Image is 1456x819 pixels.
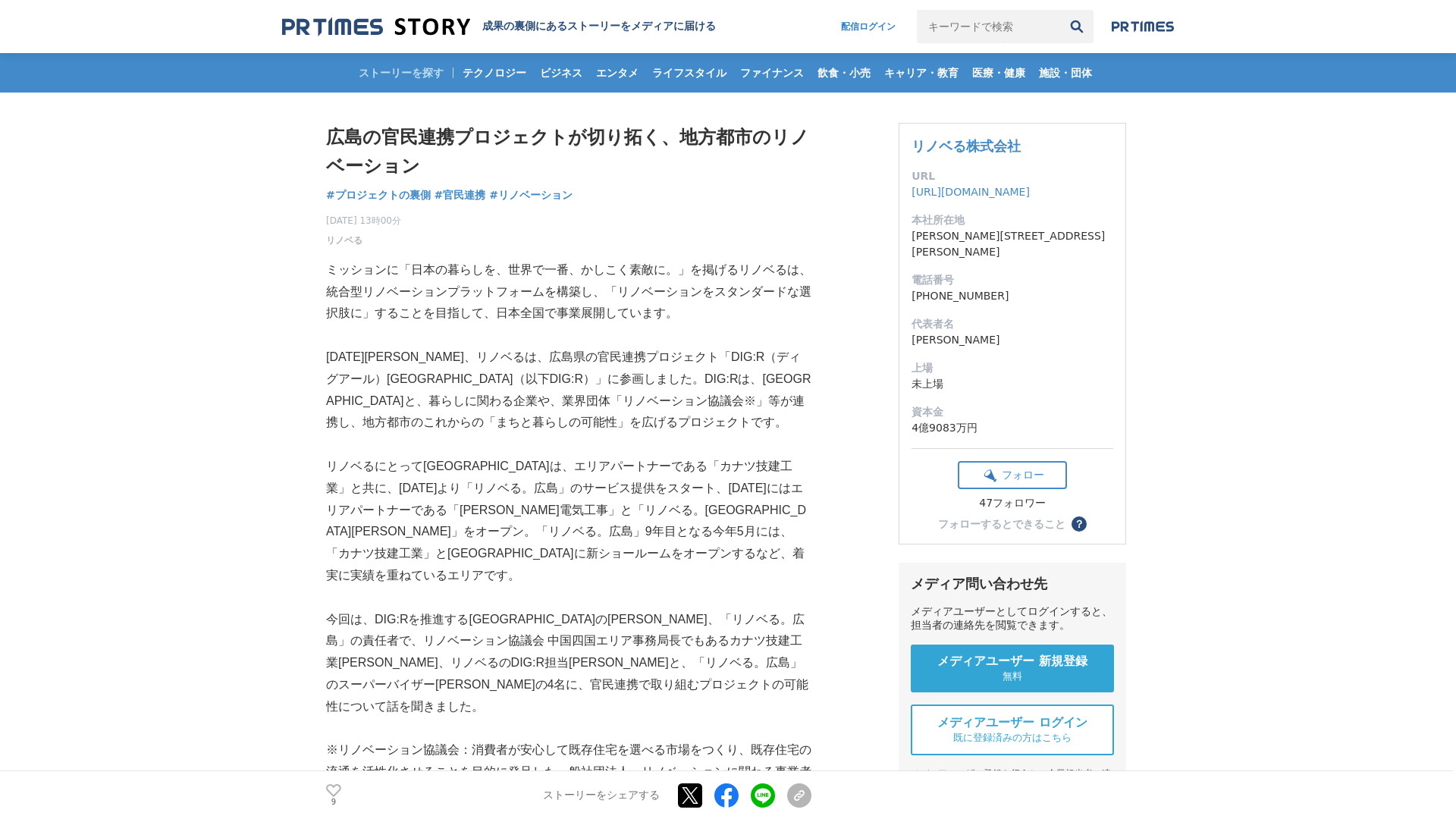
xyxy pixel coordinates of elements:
span: メディアユーザー 新規登録 [937,654,1087,670]
a: 成果の裏側にあるストーリーをメディアに届ける 成果の裏側にあるストーリーをメディアに届ける [282,17,716,37]
span: 既に登録済みの方はこちら [953,731,1072,745]
button: フォロー [958,461,1067,489]
p: 9 [326,799,341,806]
a: ファイナンス [734,53,810,93]
span: [DATE] 13時00分 [326,214,401,227]
div: 47フォロワー [958,497,1067,510]
a: #リノベーション [489,187,573,203]
span: エンタメ [590,66,645,80]
a: エンタメ [590,53,645,93]
dd: [PHONE_NUMBER] [912,288,1113,304]
div: メディア問い合わせ先 [911,575,1114,593]
a: メディアユーザー ログイン 既に登録済みの方はこちら [911,704,1114,755]
a: #プロジェクトの裏側 [326,187,431,203]
span: テクノロジー [457,66,532,80]
span: ライフスタイル [646,66,733,80]
div: フォローするとできること [938,519,1065,529]
span: ファイナンス [734,66,810,80]
a: テクノロジー [457,53,532,93]
span: ？ [1074,519,1084,529]
a: ビジネス [534,53,588,93]
a: 医療・健康 [966,53,1031,93]
a: 配信ログイン [826,10,911,43]
span: #リノベーション [489,188,573,202]
img: prtimes [1112,20,1174,33]
dd: 4億9083万円 [912,420,1113,436]
span: メディアユーザー ログイン [937,715,1087,731]
button: 検索 [1060,10,1094,43]
dt: 資本金 [912,404,1113,420]
span: キャリア・教育 [878,66,965,80]
a: [URL][DOMAIN_NAME] [912,186,1030,198]
h1: 広島の官民連携プロジェクトが切り拓く、地方都市のリノベーション [326,123,811,181]
dt: 本社所在地 [912,212,1113,228]
p: ストーリーをシェアする [543,789,660,802]
a: #官民連携 [435,187,486,203]
span: #官民連携 [435,188,486,202]
dt: 代表者名 [912,316,1113,332]
p: 今回は、DIG:Rを推進する[GEOGRAPHIC_DATA]の[PERSON_NAME]、「リノベる。広島」の責任者で、リノベーション協議会 中国四国エリア事務局長でもあるカナツ技建工業[PE... [326,609,811,718]
a: 施設・団体 [1033,53,1098,93]
input: キーワードで検索 [917,10,1060,43]
a: リノベる [326,234,362,247]
a: メディアユーザー 新規登録 無料 [911,645,1114,692]
span: 飲食・小売 [811,66,877,80]
a: 飲食・小売 [811,53,877,93]
a: キャリア・教育 [878,53,965,93]
p: [DATE][PERSON_NAME]、リノベるは、広島県の官民連携プロジェクト「DIG:R（ディグアール）[GEOGRAPHIC_DATA]（以下DIG:R）」に参画しました。DIG:Rは、[... [326,347,811,434]
dt: URL [912,168,1113,184]
p: ※リノベーション協議会：消費者が安心して既存住宅を選べる市場をつくり、既存住宅の流通を活性化させることを目的に発足した一般社団法人。リノベーションに関わる事業者737社（カナツ技建工業とリノベる... [326,739,811,805]
button: ？ [1072,516,1087,532]
p: リノベるにとって[GEOGRAPHIC_DATA]は、エリアパートナーである「カナツ技建工業」と共に、[DATE]より「リノベる。広島」のサービス提供をスタート、[DATE]にはエリアパートナー... [326,456,811,587]
dt: 上場 [912,360,1113,376]
a: ライフスタイル [646,53,733,93]
a: リノベる株式会社 [912,138,1021,154]
span: ビジネス [534,66,588,80]
img: 成果の裏側にあるストーリーをメディアに届ける [282,17,470,37]
p: ミッションに「日本の暮らしを、世界で一番、かしこく素敵に。」を掲げるリノベるは、統合型リノベーションプラットフォームを構築し、「リノベーションをスタンダードな選択肢に」することを目指して、日本全... [326,259,811,325]
div: メディアユーザーとしてログインすると、担当者の連絡先を閲覧できます。 [911,605,1114,632]
span: 無料 [1003,670,1022,683]
span: 施設・団体 [1033,66,1098,80]
dd: [PERSON_NAME] [912,332,1113,348]
span: #プロジェクトの裏側 [326,188,431,202]
dd: [PERSON_NAME][STREET_ADDRESS][PERSON_NAME] [912,228,1113,260]
span: 医療・健康 [966,66,1031,80]
dd: 未上場 [912,376,1113,392]
h2: 成果の裏側にあるストーリーをメディアに届ける [482,20,716,33]
dt: 電話番号 [912,272,1113,288]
